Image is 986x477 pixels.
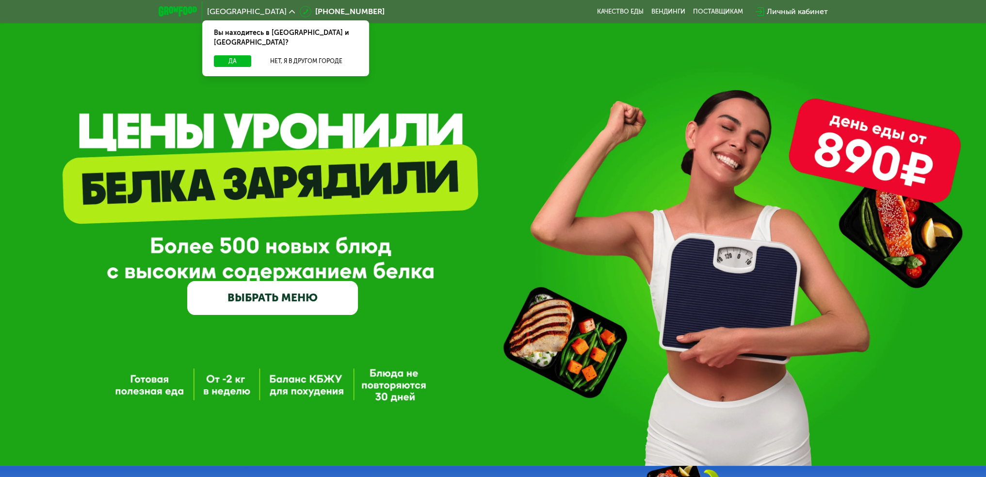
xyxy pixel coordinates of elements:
[651,8,685,16] a: Вендинги
[207,8,287,16] span: [GEOGRAPHIC_DATA]
[300,6,385,17] a: [PHONE_NUMBER]
[693,8,743,16] div: поставщикам
[767,6,828,17] div: Личный кабинет
[187,281,358,315] a: ВЫБРАТЬ МЕНЮ
[214,55,251,67] button: Да
[255,55,357,67] button: Нет, я в другом городе
[597,8,644,16] a: Качество еды
[202,20,369,55] div: Вы находитесь в [GEOGRAPHIC_DATA] и [GEOGRAPHIC_DATA]?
